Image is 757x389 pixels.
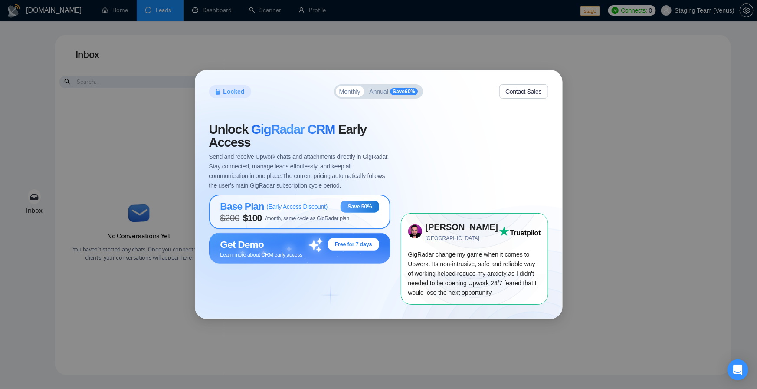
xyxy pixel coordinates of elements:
[347,203,372,210] span: Save 50%
[390,88,418,95] span: Save 60 %
[209,152,390,190] span: Send and receive Upwork chats and attachments directly in GigRadar. Stay connected, manage leads ...
[426,222,498,232] strong: [PERSON_NAME]
[370,89,389,95] span: Annual
[499,84,548,99] button: Contact Sales
[366,86,422,97] button: AnnualSave60%
[266,203,328,210] span: ( Early Access Discount )
[223,87,245,96] span: Locked
[220,201,264,212] span: Base Plan
[209,123,390,149] span: Unlock Early Access
[426,234,499,243] span: [GEOGRAPHIC_DATA]
[408,251,537,296] span: GigRadar change my game when it comes to Upwork. Its non-intrusive, safe and reliable way of work...
[408,224,422,238] img: 73x73.png
[728,359,748,380] div: Open Intercom Messenger
[220,252,303,258] span: Learn more about CRM early access
[265,215,350,221] span: /month, same cycle as GigRadar plan
[220,213,240,223] span: $ 200
[220,239,264,251] span: Get Demo
[335,241,372,248] span: Free for 7 days
[209,233,390,267] button: Get DemoFree for 7 daysLearn more about CRM early access
[499,227,541,237] img: Trust Pilot
[339,89,360,95] span: Monthly
[251,122,335,136] span: GigRadar CRM
[243,213,262,223] span: $ 100
[209,194,390,232] button: Base Plan(Early Access Discount)Save 50%$200$100/month, same cycle as GigRadar plan
[336,86,364,97] button: Monthly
